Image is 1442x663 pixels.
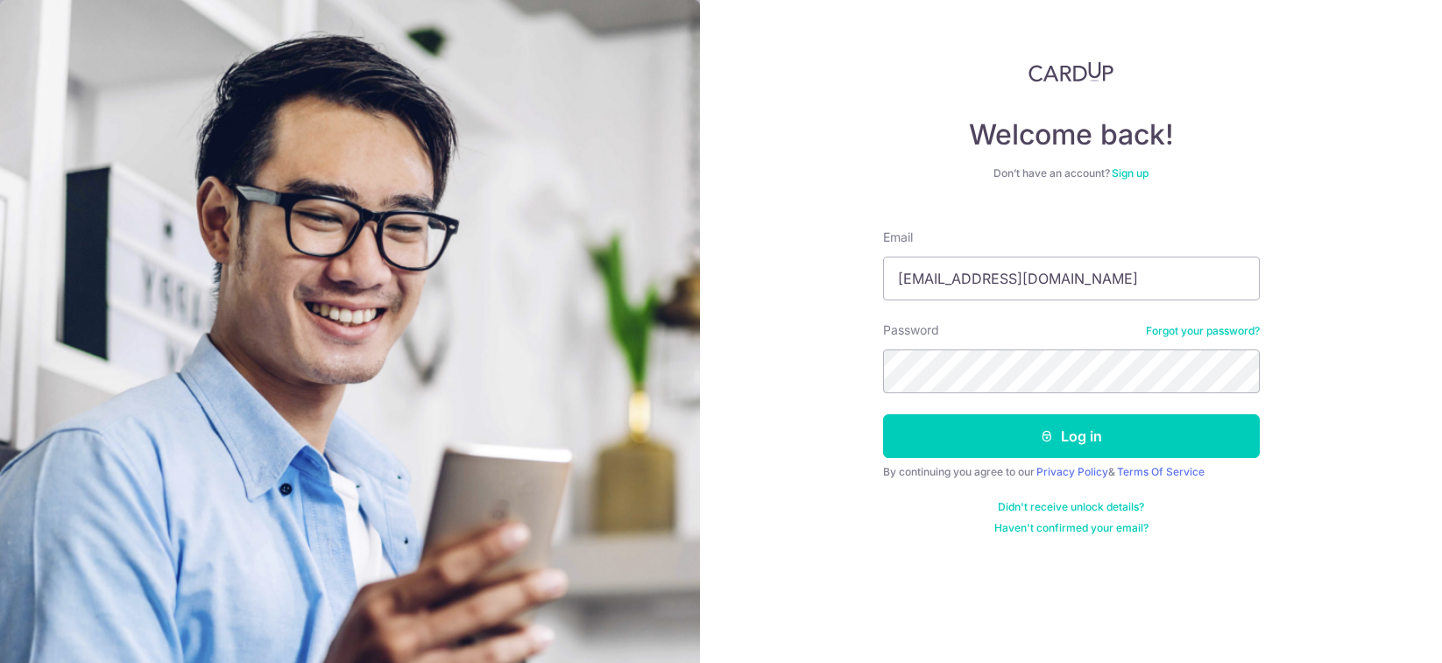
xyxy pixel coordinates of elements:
div: Don’t have an account? [883,166,1260,180]
img: CardUp Logo [1028,61,1114,82]
a: Didn't receive unlock details? [998,500,1144,514]
a: Forgot your password? [1146,324,1260,338]
div: By continuing you agree to our & [883,465,1260,479]
h4: Welcome back! [883,117,1260,152]
a: Privacy Policy [1036,465,1108,478]
label: Password [883,321,939,339]
a: Sign up [1112,166,1149,180]
label: Email [883,229,913,246]
input: Enter your Email [883,257,1260,300]
a: Terms Of Service [1117,465,1205,478]
a: Haven't confirmed your email? [994,521,1149,535]
button: Log in [883,414,1260,458]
